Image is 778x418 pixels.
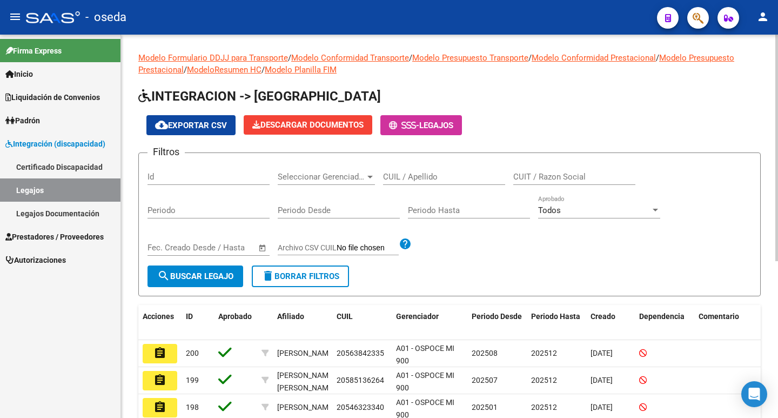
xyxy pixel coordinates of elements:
span: 202512 [531,376,557,384]
a: Modelo Presupuesto Transporte [412,53,528,63]
span: INTEGRACION -> [GEOGRAPHIC_DATA] [138,89,381,104]
span: Archivo CSV CUIL [278,243,337,252]
span: Creado [591,312,615,321]
mat-icon: assignment [153,401,166,414]
button: -Legajos [380,115,462,135]
datatable-header-cell: Dependencia [635,305,694,341]
mat-icon: assignment [153,374,166,387]
span: Periodo Desde [472,312,522,321]
span: 202508 [472,349,498,357]
input: Fecha fin [201,243,253,253]
input: Fecha inicio [147,243,191,253]
span: Integración (discapacidad) [5,138,105,150]
datatable-header-cell: Comentario [694,305,759,341]
span: Gerenciador [396,312,439,321]
span: Periodo Hasta [531,312,580,321]
span: 199 [186,376,199,384]
span: 200 [186,349,199,357]
mat-icon: help [399,237,412,250]
span: Todos [538,205,561,215]
span: 202512 [531,403,557,412]
a: Modelo Planilla FIM [265,65,337,75]
span: Firma Express [5,45,62,57]
span: CUIL [337,312,353,321]
button: Buscar Legajo [147,266,243,287]
datatable-header-cell: CUIL [332,305,392,341]
a: Modelo Conformidad Transporte [291,53,409,63]
span: Dependencia [639,312,685,321]
datatable-header-cell: Acciones [138,305,182,341]
mat-icon: cloud_download [155,118,168,131]
span: Autorizaciones [5,254,66,266]
span: Liquidación de Convenios [5,91,100,103]
datatable-header-cell: Afiliado [273,305,332,341]
span: 20585136264 [337,376,384,384]
datatable-header-cell: Periodo Hasta [527,305,586,341]
span: 20546323340 [337,403,384,412]
datatable-header-cell: Aprobado [214,305,257,341]
a: Modelo Formulario DDJJ para Transporte [138,53,288,63]
span: [DATE] [591,349,613,357]
span: Seleccionar Gerenciador [278,172,365,182]
div: [PERSON_NAME] [277,347,335,360]
span: Inicio [5,68,33,80]
mat-icon: delete [261,269,274,282]
button: Exportar CSV [146,115,236,135]
div: [PERSON_NAME] [277,401,335,414]
span: [DATE] [591,376,613,384]
span: - oseda [85,5,126,29]
span: 202507 [472,376,498,384]
datatable-header-cell: Creado [586,305,635,341]
mat-icon: menu [9,10,22,23]
span: Legajos [419,121,453,130]
span: Descargar Documentos [252,120,364,130]
span: - [389,121,419,130]
datatable-header-cell: ID [182,305,214,341]
span: Aprobado [218,312,252,321]
button: Open calendar [257,242,269,254]
span: Acciones [143,312,174,321]
mat-icon: search [157,269,170,282]
a: Modelo Conformidad Prestacional [532,53,656,63]
span: Prestadores / Proveedores [5,231,104,243]
span: A01 - OSPOCE MI 900 [396,371,454,392]
datatable-header-cell: Gerenciador [392,305,467,341]
button: Descargar Documentos [244,115,372,135]
span: 20563842335 [337,349,384,357]
datatable-header-cell: Periodo Desde [467,305,527,341]
span: Exportar CSV [155,121,227,130]
mat-icon: assignment [153,347,166,360]
span: 198 [186,403,199,412]
a: ModeloResumen HC [187,65,261,75]
span: ID [186,312,193,321]
h3: Filtros [147,144,185,160]
span: Afiliado [277,312,304,321]
span: Borrar Filtros [261,271,339,281]
span: 202512 [531,349,557,357]
span: Buscar Legajo [157,271,233,281]
span: Comentario [699,312,739,321]
span: [DATE] [591,403,613,412]
div: Open Intercom Messenger [741,381,767,407]
div: [PERSON_NAME] [PERSON_NAME] [277,369,335,394]
mat-icon: person [756,10,769,23]
span: A01 - OSPOCE MI 900 [396,344,454,365]
input: Archivo CSV CUIL [337,243,399,253]
span: Padrón [5,115,40,127]
button: Borrar Filtros [252,266,349,287]
span: 202501 [472,403,498,412]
